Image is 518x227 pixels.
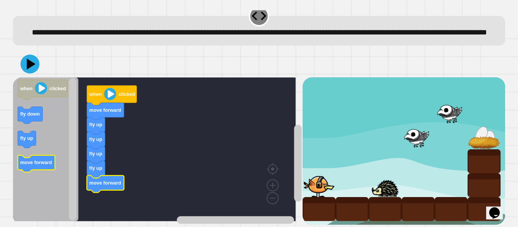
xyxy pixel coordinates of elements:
[89,136,102,142] text: fly up
[50,86,66,91] text: clicked
[13,77,302,224] div: Blockly Workspace
[89,122,102,127] text: fly up
[119,91,135,97] text: clicked
[89,151,102,157] text: fly up
[20,135,33,141] text: fly up
[486,197,510,219] iframe: chat widget
[20,86,33,91] text: when
[20,111,40,117] text: fly down
[89,180,121,186] text: move forward
[89,107,121,113] text: move forward
[89,166,102,171] text: fly up
[89,91,102,97] text: when
[20,160,52,165] text: move forward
